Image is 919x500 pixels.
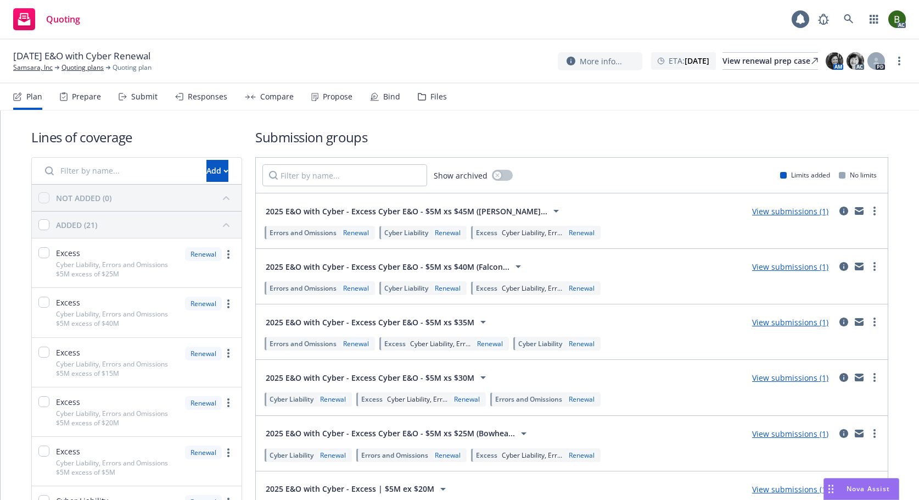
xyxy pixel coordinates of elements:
span: 2025 E&O with Cyber - Excess Cyber E&O - $5M xs $35M [266,316,474,328]
div: Renewal [341,339,371,348]
a: more [222,248,235,261]
div: Prepare [72,92,101,101]
span: Excess [476,228,497,237]
div: Renewal [341,228,371,237]
span: Cyber Liability, Errors and Omissions $5M excess of $40M [56,309,178,328]
span: Cyber Liability [270,395,313,404]
span: Cyber Liability, Errors and Omissions $5M excess of $5M [56,458,178,477]
span: Cyber Liability, Err... [502,451,562,460]
span: Cyber Liability, Err... [387,395,447,404]
a: more [222,446,235,459]
span: Excess [361,395,383,404]
div: Compare [260,92,294,101]
a: Report a Bug [812,8,834,30]
span: Cyber Liability, Err... [410,339,470,348]
span: Excess [56,396,80,408]
a: View renewal prep case [722,52,818,70]
a: more [868,315,881,329]
div: Add [206,160,228,181]
button: NOT ADDED (0) [56,189,235,207]
a: mail [853,260,866,273]
div: No limits [839,170,877,180]
a: more [868,427,881,440]
div: Submit [131,92,158,101]
span: 2025 E&O with Cyber - Excess Cyber E&O - $5M xs $40M (Falcon... [266,261,509,273]
div: Renewal [318,395,348,404]
span: Errors and Omissions [270,284,337,293]
input: Filter by name... [262,164,427,186]
span: Errors and Omissions [270,339,337,348]
button: ADDED (21) [56,216,235,234]
a: circleInformation [837,260,850,273]
button: 2025 E&O with Cyber - Excess Cyber E&O - $5M xs $30M [262,366,493,388]
button: 2025 E&O with Cyber - Excess Cyber E&O - $5M xs $45M ([PERSON_NAME]... [262,200,566,222]
span: Cyber Liability [270,451,313,460]
button: Add [206,160,228,182]
div: NOT ADDED (0) [56,192,111,204]
span: Errors and Omissions [270,228,337,237]
img: photo [888,10,906,28]
a: circleInformation [837,204,850,218]
a: more [893,54,906,68]
a: View submissions (1) [752,373,828,383]
div: Renewal [433,228,463,237]
a: more [222,297,235,310]
img: photo [847,52,864,70]
div: Renewal [567,284,597,293]
span: Excess [56,297,80,308]
button: 2025 E&O with Cyber - Excess Cyber E&O - $5M xs $35M [262,311,493,333]
button: Nova Assist [823,478,899,500]
span: Cyber Liability [518,339,562,348]
span: Excess [384,339,406,348]
div: Files [430,92,447,101]
span: Cyber Liability, Err... [502,228,562,237]
span: Excess [56,446,80,457]
a: mail [853,427,866,440]
span: 2025 E&O with Cyber - Excess Cyber E&O - $5M xs $25M (Bowhea... [266,427,515,439]
span: ETA : [669,55,709,66]
div: Renewal [185,446,222,459]
a: more [222,396,235,409]
img: photo [826,52,843,70]
div: Renewal [475,339,505,348]
a: circleInformation [837,315,850,329]
span: Cyber Liability, Errors and Omissions $5M excess of $25M [56,260,178,279]
a: View submissions (1) [752,429,828,439]
div: Limits added [780,170,830,180]
h1: Submission groups [255,128,888,146]
button: More info... [558,52,642,70]
div: Renewal [185,396,222,410]
input: Filter by name... [38,160,200,182]
span: Nova Assist [847,484,890,493]
div: Responses [188,92,227,101]
a: circleInformation [837,371,850,384]
span: Cyber Liability, Err... [502,284,562,293]
span: 2025 E&O with Cyber - Excess Cyber E&O - $5M xs $30M [266,372,474,384]
div: Drag to move [824,479,838,499]
span: Excess [476,284,497,293]
div: Bind [383,92,400,101]
div: Plan [26,92,42,101]
a: mail [853,315,866,329]
span: Cyber Liability [384,284,428,293]
div: ADDED (21) [56,219,97,231]
span: Cyber Liability [384,228,428,237]
span: Errors and Omissions [361,451,428,460]
div: View renewal prep case [722,53,818,69]
a: more [868,260,881,273]
span: Excess [476,451,497,460]
div: Renewal [185,297,222,310]
span: Excess [56,247,80,259]
a: Quoting plans [61,63,104,73]
div: Renewal [433,451,463,460]
a: more [868,204,881,218]
span: Show archived [434,170,487,181]
div: Renewal [567,451,597,460]
a: View submissions (1) [752,206,828,216]
div: Renewal [567,395,597,404]
a: Switch app [863,8,885,30]
span: Cyber Liability, Errors and Omissions $5M excess of $20M [56,409,178,427]
a: more [868,371,881,384]
strong: [DATE] [685,55,709,66]
a: circleInformation [837,427,850,440]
